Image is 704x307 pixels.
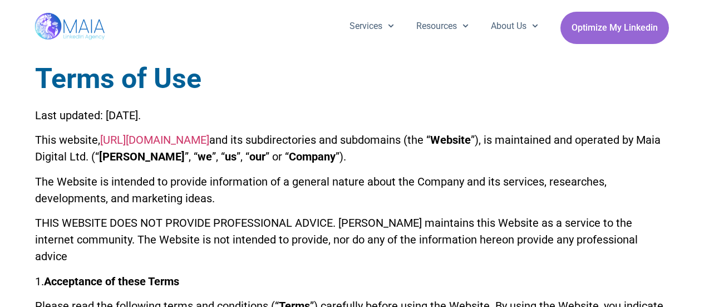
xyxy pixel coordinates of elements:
[100,133,209,147] a: [URL][DOMAIN_NAME]
[99,150,185,163] b: [PERSON_NAME]
[35,109,141,122] span: Last updated: [DATE].
[44,275,179,288] b: Acceptance of these Terms
[430,133,471,147] b: Website
[572,17,658,38] span: Optimize My Linkedin
[289,150,336,163] b: Company
[338,12,550,41] nav: Menu
[35,173,669,207] p: The Website is intended to provide information of a general nature about the Company and its serv...
[35,131,669,165] p: This website, and its subdirectories and subdomains (the “ ”), is maintained and operated by Maia...
[338,12,405,41] a: Services
[225,150,237,163] b: us
[35,61,669,96] h1: Terms of Use
[560,12,669,44] a: Optimize My Linkedin
[35,215,669,265] p: THIS WEBSITE DOES NOT PROVIDE PROFESSIONAL ADVICE. [PERSON_NAME] maintains this Website as a serv...
[480,12,549,41] a: About Us
[198,150,212,163] b: we
[249,150,265,163] b: our
[35,275,44,288] span: 1.
[405,12,480,41] a: Resources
